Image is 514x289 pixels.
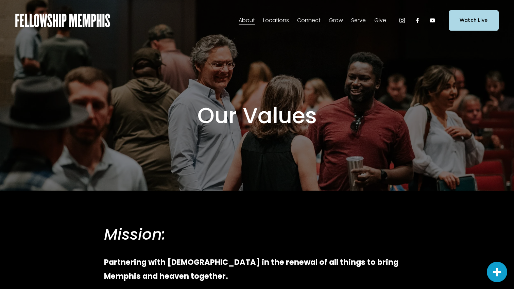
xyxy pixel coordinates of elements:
[263,16,289,26] span: Locations
[374,15,386,26] a: folder dropdown
[239,16,255,26] span: About
[374,16,386,26] span: Give
[104,224,166,245] em: Mission:
[399,17,406,24] a: Instagram
[15,14,110,27] img: Fellowship Memphis
[263,15,289,26] a: folder dropdown
[329,16,343,26] span: Grow
[239,15,255,26] a: folder dropdown
[351,16,366,26] span: Serve
[329,15,343,26] a: folder dropdown
[429,17,436,24] a: YouTube
[297,15,321,26] a: folder dropdown
[414,17,421,24] a: Facebook
[104,102,410,129] h1: Our Values
[449,10,499,30] a: Watch Live
[297,16,321,26] span: Connect
[351,15,366,26] a: folder dropdown
[104,257,400,281] strong: Partnering with [DEMOGRAPHIC_DATA] in the renewal of all things to bring Memphis and heaven toget...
